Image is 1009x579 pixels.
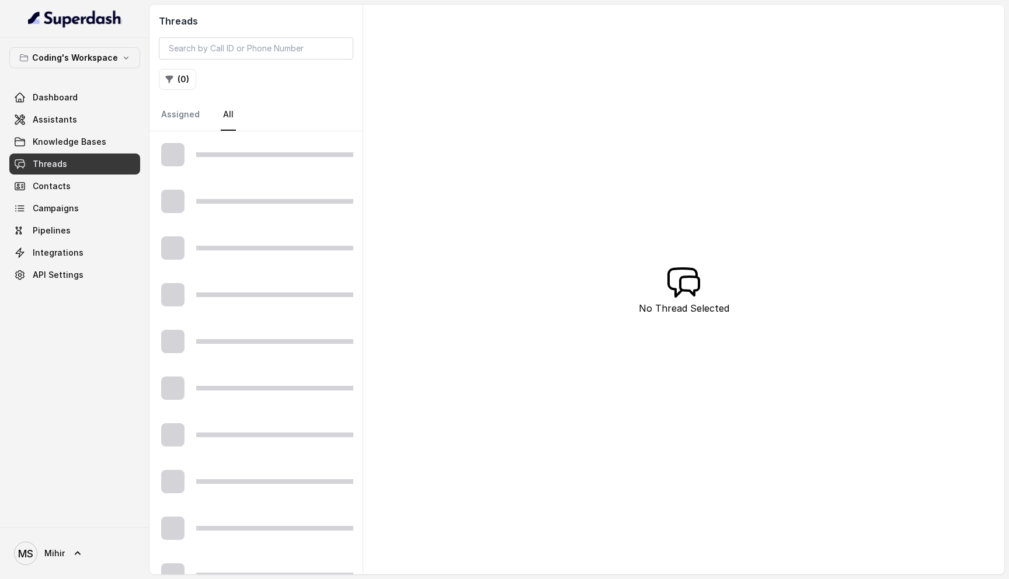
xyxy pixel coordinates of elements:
p: Coding's Workspace [32,51,118,65]
a: Contacts [9,176,140,197]
a: Knowledge Bases [9,131,140,152]
a: Threads [9,154,140,175]
span: Threads [33,158,67,170]
button: Coding's Workspace [9,47,140,68]
button: (0) [159,69,196,90]
h2: Threads [159,14,353,28]
p: No Thread Selected [639,301,729,315]
a: Mihir [9,537,140,570]
input: Search by Call ID or Phone Number [159,37,353,60]
img: light.svg [28,9,122,28]
a: Dashboard [9,87,140,108]
a: All [221,99,236,131]
a: Assigned [159,99,202,131]
span: API Settings [33,269,83,281]
span: Mihir [44,547,65,559]
span: Campaigns [33,203,79,214]
span: Knowledge Bases [33,136,106,148]
span: Integrations [33,247,83,259]
a: API Settings [9,264,140,285]
nav: Tabs [159,99,353,131]
span: Contacts [33,180,71,192]
a: Pipelines [9,220,140,241]
span: Dashboard [33,92,78,103]
a: Assistants [9,109,140,130]
a: Integrations [9,242,140,263]
text: MS [18,547,33,560]
span: Assistants [33,114,77,125]
span: Pipelines [33,225,71,236]
a: Campaigns [9,198,140,219]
